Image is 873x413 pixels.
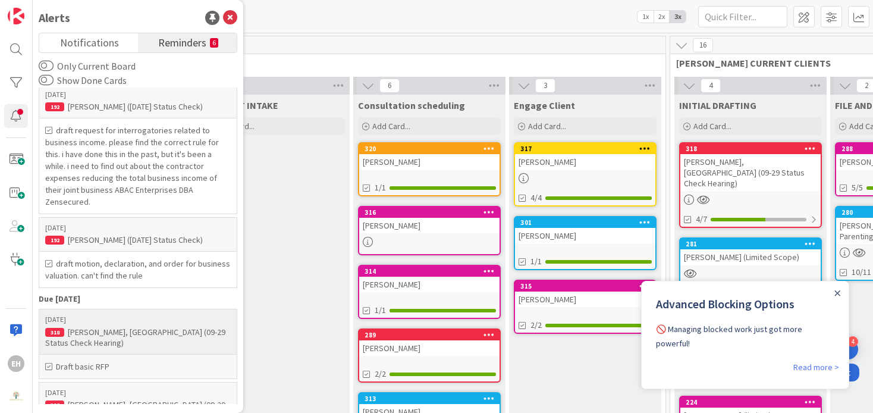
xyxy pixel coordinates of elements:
[45,102,64,111] div: 192
[514,280,657,334] a: 315[PERSON_NAME]2/2
[515,217,655,243] div: 301[PERSON_NAME]
[638,11,654,23] span: 1x
[535,79,555,93] span: 3
[39,309,237,378] a: [DATE]318[PERSON_NAME], [GEOGRAPHIC_DATA] (09-29 Status Check Hearing)Draft basic RFP
[528,121,566,132] span: Add Card...
[847,336,858,347] div: 4
[45,389,231,397] p: [DATE]
[686,145,821,153] div: 318
[514,216,657,270] a: 301[PERSON_NAME]1/1
[45,361,231,373] h6: Draft basic RFP
[39,60,54,72] button: Only Current Board
[359,154,500,170] div: [PERSON_NAME]
[680,249,821,265] div: [PERSON_NAME] (Limited Scope)
[372,121,410,132] span: Add Card...
[199,57,651,69] span: INTAKE
[698,6,787,27] input: Quick Filter...
[701,79,721,93] span: 4
[359,266,500,292] div: 314[PERSON_NAME]
[359,330,500,340] div: 289
[60,33,119,50] span: Notifications
[530,192,542,204] span: 4/4
[515,292,655,307] div: [PERSON_NAME]
[45,101,231,112] div: [PERSON_NAME] ([DATE] Status Check)
[25,2,54,16] span: Support
[375,368,386,380] span: 2/2
[39,74,54,86] button: Show Done Cards
[358,265,501,319] a: 314[PERSON_NAME]1/1
[365,267,500,276] div: 314
[359,277,500,292] div: [PERSON_NAME]
[679,142,822,228] a: 318[PERSON_NAME], [GEOGRAPHIC_DATA] (09-29 Status Check Hearing)4/7
[365,208,500,217] div: 316
[45,90,231,99] p: [DATE]
[515,143,655,154] div: 317
[852,182,863,194] span: 5/5
[852,266,871,279] span: 10/11
[680,397,821,408] div: 224
[515,143,655,170] div: 317[PERSON_NAME]
[520,218,655,227] div: 301
[8,355,24,372] div: EH
[358,328,501,383] a: 289[PERSON_NAME]2/2
[45,401,64,409] div: 318
[39,294,237,304] h4: Due [DATE]
[39,217,237,288] a: [DATE]192[PERSON_NAME] ([DATE] Status Check)draft motion, declaration, and order for business val...
[530,255,542,268] span: 1/1
[365,145,500,153] div: 320
[359,218,500,233] div: [PERSON_NAME]
[693,121,731,132] span: Add Card...
[515,154,655,170] div: [PERSON_NAME]
[45,236,64,245] div: 192
[379,79,400,93] span: 6
[359,330,500,356] div: 289[PERSON_NAME]
[359,143,500,154] div: 320
[359,340,500,356] div: [PERSON_NAME]
[45,124,231,208] h6: draft request for interrogatories related to business income. please find the correct rule for th...
[365,331,500,339] div: 289
[45,327,231,348] div: [PERSON_NAME], [GEOGRAPHIC_DATA] (09-29 Status Check Hearing)
[514,99,575,111] span: Engage Client
[641,281,849,389] iframe: UserGuiding Product Updates Slide Out
[679,99,756,111] span: INITIAL DRAFTING
[359,207,500,233] div: 316[PERSON_NAME]
[359,393,500,404] div: 313
[654,11,670,23] span: 2x
[359,266,500,277] div: 314
[39,73,127,87] label: Show Done Cards
[358,99,465,111] span: Consultation scheduling
[39,59,136,73] label: Only Current Board
[686,398,821,406] div: 224
[358,206,501,255] a: 316[PERSON_NAME]
[679,237,822,302] a: 281[PERSON_NAME] (Limited Scope)5/6
[210,38,218,48] small: 6
[680,154,821,191] div: [PERSON_NAME], [GEOGRAPHIC_DATA] (09-29 Status Check Hearing)
[358,142,501,196] a: 320[PERSON_NAME]1/1
[45,328,64,337] div: 318
[680,239,821,265] div: 281[PERSON_NAME] (Limited Scope)
[520,282,655,290] div: 315
[45,258,231,281] h6: draft motion, declaration, and order for business valuation. can't find the rule
[680,143,821,154] div: 318
[530,319,542,331] span: 2/2
[693,38,713,52] span: 16
[696,213,707,226] span: 4/7
[375,182,386,194] span: 1/1
[45,234,231,245] div: [PERSON_NAME] ([DATE] Status Check)
[158,33,206,50] span: Reminders
[670,11,686,23] span: 3x
[520,145,655,153] div: 317
[514,142,657,206] a: 317[PERSON_NAME]4/4
[365,395,500,403] div: 313
[45,224,231,232] p: [DATE]
[39,84,237,214] a: [DATE]192[PERSON_NAME] ([DATE] Status Check)draft request for interrogatories related to business...
[686,240,821,248] div: 281
[515,217,655,228] div: 301
[515,281,655,307] div: 315[PERSON_NAME]
[359,207,500,218] div: 316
